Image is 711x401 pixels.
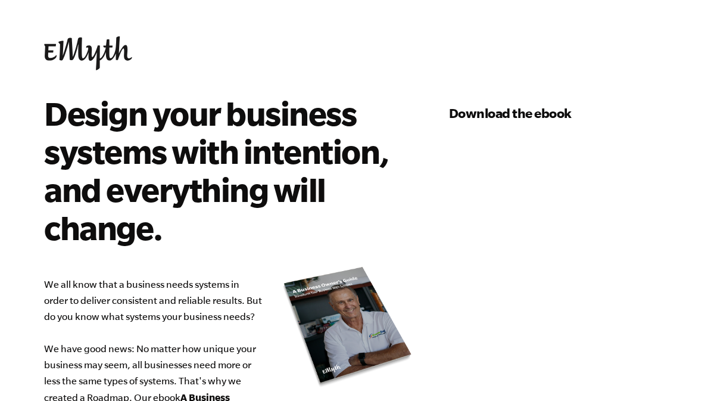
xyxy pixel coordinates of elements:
img: new_roadmap_cover_093019 [282,266,413,388]
iframe: Chat Widget [651,344,711,401]
img: EMyth [44,36,132,70]
h3: Download the ebook [449,104,667,123]
h2: Design your business systems with intention, and everything will change. [44,94,396,247]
